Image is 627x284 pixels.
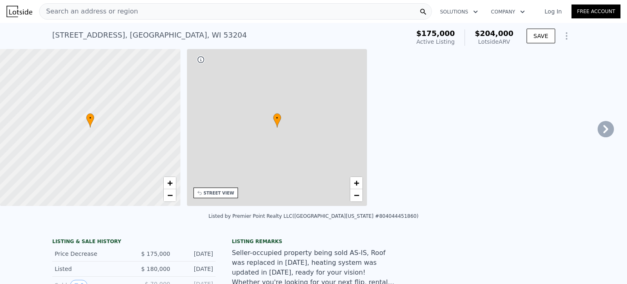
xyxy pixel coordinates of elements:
[475,29,514,38] span: $204,000
[55,250,127,258] div: Price Decrease
[167,178,172,188] span: +
[558,28,575,44] button: Show Options
[273,113,281,127] div: •
[434,4,485,19] button: Solutions
[475,38,514,46] div: Lotside ARV
[164,177,176,189] a: Zoom in
[141,250,170,257] span: $ 175,000
[55,265,127,273] div: Listed
[40,7,138,16] span: Search an address or region
[7,6,32,17] img: Lotside
[273,114,281,122] span: •
[232,238,395,245] div: Listing remarks
[416,29,455,38] span: $175,000
[350,177,362,189] a: Zoom in
[354,178,359,188] span: +
[350,189,362,201] a: Zoom out
[354,190,359,200] span: −
[485,4,531,19] button: Company
[141,266,170,272] span: $ 180,000
[571,4,620,18] a: Free Account
[209,213,418,219] div: Listed by Premier Point Realty LLC ([GEOGRAPHIC_DATA][US_STATE] #804044451860)
[416,38,455,45] span: Active Listing
[52,238,216,246] div: LISTING & SALE HISTORY
[535,7,571,16] a: Log In
[164,189,176,201] a: Zoom out
[86,114,94,122] span: •
[52,29,247,41] div: [STREET_ADDRESS] , [GEOGRAPHIC_DATA] , WI 53204
[527,29,555,43] button: SAVE
[177,250,213,258] div: [DATE]
[204,190,234,196] div: STREET VIEW
[177,265,213,273] div: [DATE]
[86,113,94,127] div: •
[167,190,172,200] span: −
